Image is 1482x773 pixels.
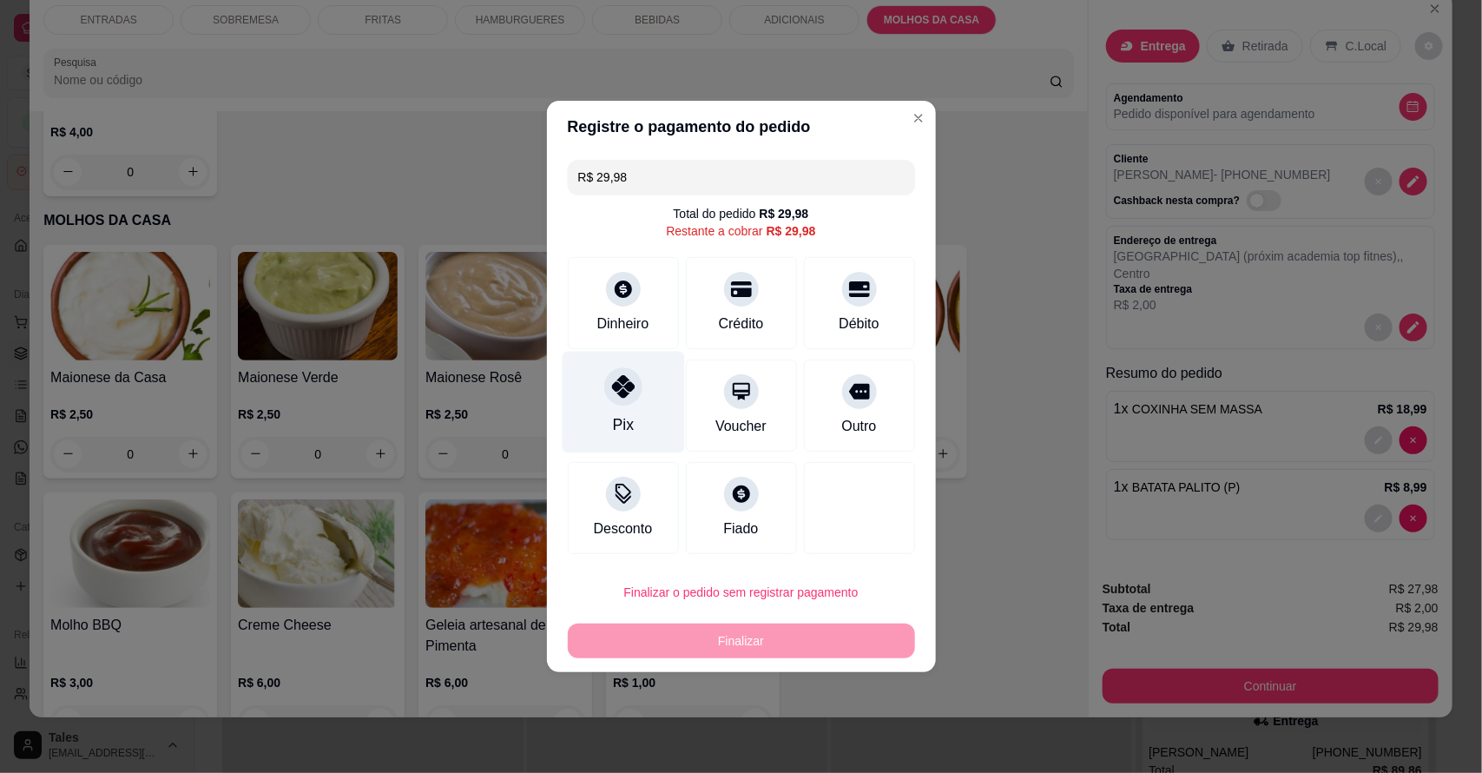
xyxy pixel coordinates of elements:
div: Crédito [719,314,764,334]
div: R$ 29,98 [767,222,816,240]
div: Dinheiro [597,314,649,334]
button: Close [905,104,932,132]
div: Pix [612,413,633,436]
header: Registre o pagamento do pedido [547,101,936,153]
div: Total do pedido [674,205,809,222]
div: R$ 29,98 [760,205,809,222]
div: Desconto [594,519,653,539]
div: Débito [839,314,879,334]
div: Restante a cobrar [666,222,815,240]
div: Outro [841,416,876,437]
button: Finalizar o pedido sem registrar pagamento [568,575,915,610]
input: Ex.: hambúrguer de cordeiro [578,160,905,195]
div: Fiado [723,519,758,539]
div: Voucher [715,416,767,437]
